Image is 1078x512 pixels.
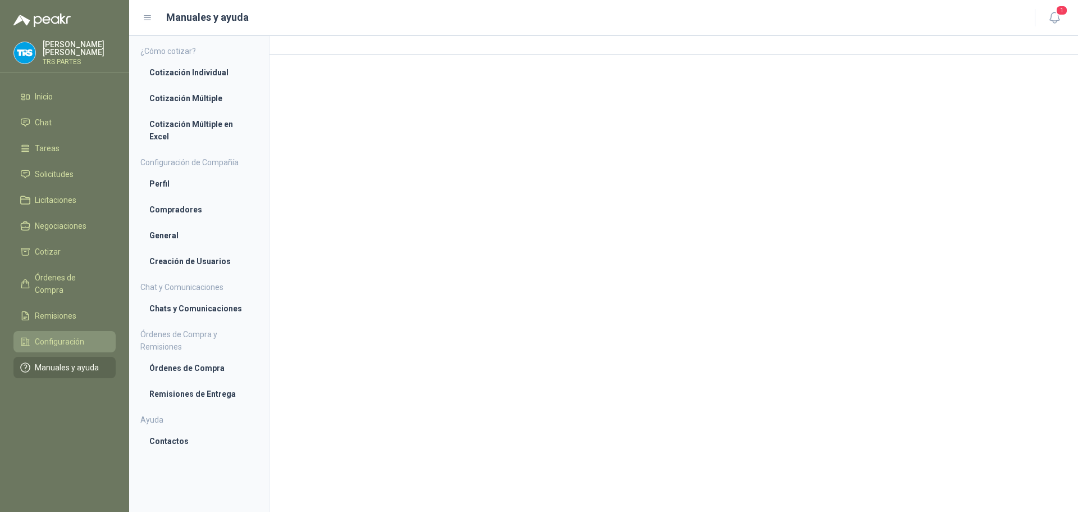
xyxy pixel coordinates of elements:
a: Creación de Usuarios [140,251,258,272]
li: Contactos [149,435,249,447]
li: Cotización Múltiple en Excel [149,118,249,143]
li: Cotización Individual [149,66,249,79]
a: Remisiones de Entrega [140,383,258,405]
a: Chats y Comunicaciones [140,298,258,319]
span: Cotizar [35,246,61,258]
img: Company Logo [14,42,35,64]
a: Órdenes de Compra [140,357,258,379]
a: Negociaciones [13,215,116,237]
a: Órdenes de Compra [13,267,116,301]
span: Tareas [35,142,60,155]
a: Inicio [13,86,116,107]
li: Creación de Usuarios [149,255,249,268]
a: Solicitudes [13,164,116,185]
span: Remisiones [35,310,76,322]
a: Perfil [140,173,258,194]
li: Chats y Comunicaciones [149,302,249,315]
a: Chat [13,112,116,133]
a: Cotización Múltiple en Excel [140,114,258,147]
p: TRS PARTES [43,58,116,65]
a: Tareas [13,138,116,159]
a: Configuración [13,331,116,352]
span: Órdenes de Compra [35,271,105,296]
li: General [149,229,249,242]
span: Solicitudes [35,168,74,180]
h4: Órdenes de Compra y Remisiones [140,328,258,353]
li: Órdenes de Compra [149,362,249,374]
button: 1 [1044,8,1065,28]
a: Cotización Múltiple [140,88,258,109]
a: Compradores [140,199,258,220]
a: Remisiones [13,305,116,327]
span: Licitaciones [35,194,76,206]
p: [PERSON_NAME] [PERSON_NAME] [43,40,116,56]
a: Contactos [140,431,258,452]
h4: ¿Cómo cotizar? [140,45,258,57]
span: Inicio [35,90,53,103]
span: Chat [35,116,52,129]
span: Configuración [35,336,84,348]
h1: Manuales y ayuda [166,10,249,25]
li: Compradores [149,203,249,216]
a: Cotización Individual [140,62,258,83]
h4: Configuración de Compañía [140,156,258,169]
span: Negociaciones [35,220,86,232]
span: 1 [1056,5,1068,16]
a: General [140,225,258,246]
h4: Ayuda [140,414,258,426]
li: Perfil [149,178,249,190]
li: Remisiones de Entrega [149,388,249,400]
a: Licitaciones [13,189,116,211]
img: Logo peakr [13,13,71,27]
h4: Chat y Comunicaciones [140,281,258,293]
a: Cotizar [13,241,116,262]
span: Manuales y ayuda [35,361,99,374]
a: Manuales y ayuda [13,357,116,378]
li: Cotización Múltiple [149,92,249,105]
